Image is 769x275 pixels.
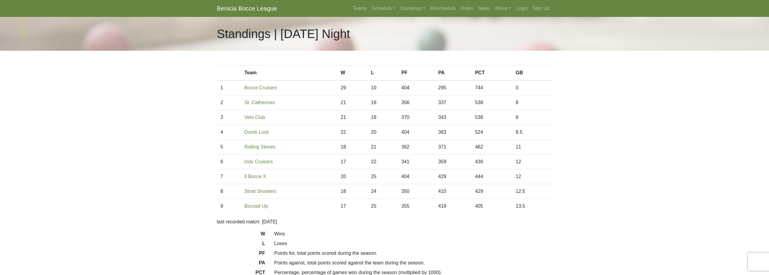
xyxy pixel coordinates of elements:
a: Rules [458,2,476,14]
td: 405 [471,199,512,214]
td: 24 [367,184,398,199]
td: 12 [512,169,552,184]
td: 538 [471,95,512,110]
td: 25 [367,169,398,184]
td: 524 [471,125,512,140]
td: 11 [512,140,552,155]
a: Benicia Bocce League [217,2,277,14]
td: 20 [337,169,367,184]
td: 12 [512,155,552,169]
a: Indy Cruisers [244,159,273,164]
td: 8.5 [512,125,552,140]
td: 18 [367,110,398,125]
p: last recorded match: [DATE] [217,218,552,225]
td: 419 [435,199,471,214]
a: Bocce Cruisers [244,85,277,90]
td: 12.5 [512,184,552,199]
td: 6 [217,155,241,169]
h1: Standings | [DATE] Night [217,27,350,41]
td: 3 [217,110,241,125]
td: 21 [337,95,367,110]
td: 337 [435,95,471,110]
td: 5 [217,140,241,155]
td: 343 [435,110,471,125]
td: 13.5 [512,199,552,214]
td: 20 [367,125,398,140]
td: 370 [398,110,435,125]
a: Dumb Luck [244,130,269,135]
th: W [337,66,367,81]
td: 744 [471,80,512,95]
a: Vets Club [244,115,265,120]
td: 1 [217,80,241,95]
a: Sign Up [530,2,552,14]
dd: Points against, total points scored against the team during the season. [270,259,557,267]
td: 341 [398,155,435,169]
td: 21 [337,110,367,125]
td: 17 [337,199,367,214]
dt: W [212,230,270,240]
td: 404 [398,125,435,140]
td: 29 [337,80,367,95]
td: 538 [471,110,512,125]
a: Strait Shooters [244,189,276,194]
dd: Wins [270,230,557,238]
th: PCT [471,66,512,81]
td: 9 [217,199,241,214]
a: Reschedule [428,2,458,14]
td: 362 [398,140,435,155]
td: 18 [367,95,398,110]
a: Bocced Up [244,203,268,209]
td: 25 [367,199,398,214]
td: 0 [512,80,552,95]
th: PA [435,66,471,81]
td: 436 [471,155,512,169]
td: 295 [435,80,471,95]
td: 8 [217,184,241,199]
td: 429 [471,184,512,199]
td: 359 [435,155,471,169]
a: Rolling Stones [244,144,276,149]
td: 8 [512,95,552,110]
a: Standings [398,2,428,14]
td: 8 [512,110,552,125]
th: L [367,66,398,81]
dd: Points for, total points scored during the season. [270,250,557,257]
td: 383 [435,125,471,140]
a: News [476,2,493,14]
td: 18 [337,140,367,155]
a: Il Bocce X [244,174,266,179]
td: 404 [398,169,435,184]
td: 356 [398,95,435,110]
td: 21 [367,140,398,155]
td: 10 [367,80,398,95]
td: 17 [337,155,367,169]
td: 462 [471,140,512,155]
a: Teams [350,2,369,14]
th: PF [398,66,435,81]
td: 2 [217,95,241,110]
a: Schedule [369,2,398,14]
td: 18 [337,184,367,199]
th: GB [512,66,552,81]
td: 22 [367,155,398,169]
td: 350 [398,184,435,199]
td: 404 [398,80,435,95]
a: About [493,2,514,14]
a: Login [513,2,530,14]
td: 371 [435,140,471,155]
td: 22 [337,125,367,140]
a: St. Catherines [244,100,275,105]
th: Team [241,66,337,81]
dt: PA [212,259,270,269]
td: 4 [217,125,241,140]
td: 355 [398,199,435,214]
dt: L [212,240,270,250]
dd: Loses [270,240,557,247]
td: 7 [217,169,241,184]
td: 444 [471,169,512,184]
td: 429 [435,169,471,184]
dt: PF [212,250,270,259]
td: 410 [435,184,471,199]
